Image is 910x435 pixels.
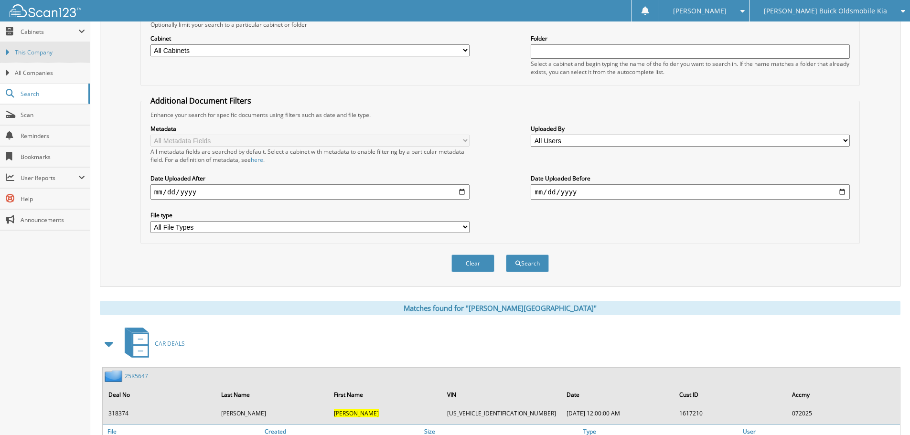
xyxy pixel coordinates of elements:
a: 25K5647 [125,372,148,380]
label: Metadata [150,125,470,133]
iframe: Chat Widget [862,389,910,435]
td: [PERSON_NAME] [216,405,329,421]
td: [US_VEHICLE_IDENTIFICATION_NUMBER] [442,405,561,421]
div: All metadata fields are searched by default. Select a cabinet with metadata to enable filtering b... [150,148,470,164]
label: Cabinet [150,34,470,42]
span: All Companies [15,69,85,77]
td: 1617210 [674,405,786,421]
span: Bookmarks [21,153,85,161]
th: VIN [442,385,561,404]
th: Last Name [216,385,329,404]
span: Reminders [21,132,85,140]
label: File type [150,211,470,219]
a: CAR DEALS [119,325,185,362]
img: folder2.png [105,370,125,382]
span: Search [21,90,84,98]
a: here [251,156,263,164]
th: Date [562,385,674,404]
div: Optionally limit your search to a particular cabinet or folder [146,21,855,29]
span: [PERSON_NAME] Buick Oldsmobile Kia [764,8,887,14]
span: Help [21,195,85,203]
span: [PERSON_NAME] [673,8,727,14]
span: User Reports [21,174,78,182]
div: Enhance your search for specific documents using filters such as date and file type. [146,111,855,119]
span: Cabinets [21,28,78,36]
label: Uploaded By [531,125,850,133]
th: Accmy [787,385,899,404]
legend: Additional Document Filters [146,95,256,106]
span: This Company [15,48,85,57]
th: Deal No [104,385,215,404]
span: CAR DEALS [155,340,185,348]
span: Announcements [21,216,85,224]
th: Cust ID [674,385,786,404]
td: [DATE] 12:00:00 AM [562,405,674,421]
label: Folder [531,34,850,42]
input: end [531,184,850,200]
span: [PERSON_NAME] [334,409,379,417]
label: Date Uploaded Before [531,174,850,182]
img: scan123-logo-white.svg [10,4,81,17]
input: start [150,184,470,200]
button: Search [506,255,549,272]
span: Scan [21,111,85,119]
button: Clear [451,255,494,272]
td: 072025 [787,405,899,421]
div: Select a cabinet and begin typing the name of the folder you want to search in. If the name match... [531,60,850,76]
div: Matches found for "[PERSON_NAME][GEOGRAPHIC_DATA]" [100,301,900,315]
th: First Name [329,385,441,404]
td: 318374 [104,405,215,421]
label: Date Uploaded After [150,174,470,182]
